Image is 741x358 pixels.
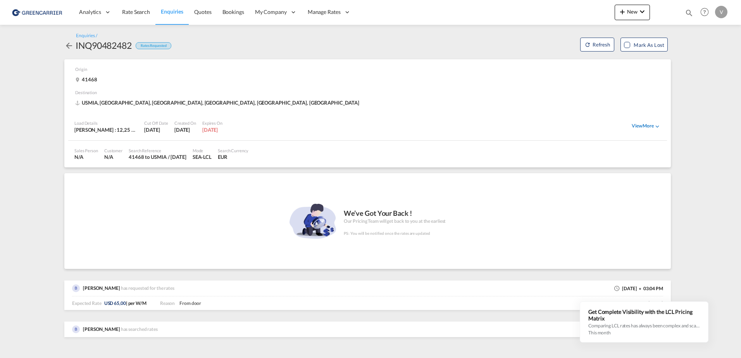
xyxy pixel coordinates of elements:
div: 10 Dec 2025 [202,126,222,133]
div: Load Details [74,120,138,126]
div: [PERSON_NAME] : 12,25 MT | Volumetric Wt : 14,87 CBM | Chargeable Wt : 14,87 W/M [74,126,138,133]
img: analyze_finance.png [290,204,336,239]
md-icon: icon-refresh [584,41,591,48]
div: EUR [218,153,248,160]
div: SEA-LCL [193,153,212,160]
span: has requested for the rates [121,285,176,291]
div: Cut Off Date [144,120,168,126]
div: Destination [75,89,664,99]
img: 1378a7308afe11ef83610d9e779c6b34.png [12,3,64,21]
span: Enquiries [161,8,183,15]
span: Quotes [194,9,211,15]
div: Our Pricing Team will get back to you at the earliest [344,218,446,225]
md-icon: icon-clock [614,285,620,291]
button: icon-plus 400-fgNewicon-chevron-down [615,5,650,20]
div: Sales Person [74,148,98,153]
div: Search Reference [129,148,186,153]
span: New [618,9,647,15]
div: V [715,6,727,18]
img: PHAxawAAAAZJREFUAwDVHvhqwFJPTAAAAABJRU5ErkJggg== [72,325,80,333]
div: icon-arrow-left [64,39,76,52]
div: Mode [193,148,212,153]
span: Bookings [222,9,244,15]
span: Reason [160,300,175,306]
div: Created On [174,120,196,126]
div: View Moreicon-chevron-down [632,123,661,130]
span: My Company [255,8,287,16]
div: 21 Sep 2025 [144,126,168,133]
span: Expected Rate [72,300,102,306]
div: N/A [74,153,98,160]
span: Analytics [79,8,101,16]
div: Customer [104,148,122,153]
div: N/A [104,153,122,160]
span: Manage Rates [308,8,341,16]
div: PS : You will be notified once the rates are updated [344,231,446,236]
md-icon: icon-chevron-down [638,7,647,16]
button: icon-refreshRefresh [580,38,614,52]
span: Rate Search [122,9,150,15]
div: 41468 [75,76,99,83]
span: From door [176,300,201,306]
span: has searched rates [121,326,160,332]
button: Mark as Lost [620,38,668,52]
span: | per W/M [104,300,146,306]
div: Enquiries / [76,33,97,39]
div: We’ve Got Your Back ! [344,208,446,218]
div: Mark as Lost [634,41,664,49]
md-icon: icon-chevron-down [654,123,661,130]
md-icon: icon-checkbox-blank-circle [639,287,641,290]
div: Origin [75,66,664,76]
div: Expires On [202,120,222,126]
md-icon: icon-plus 400-fg [618,7,627,16]
div: icon-magnify [685,9,693,20]
div: INQ90482482 [76,39,132,52]
md-icon: icon-arrow-left [64,41,74,50]
div: Rates Requested [136,42,172,50]
md-icon: icon-magnify [685,9,693,17]
div: [DATE] 03:04 PM [614,284,663,293]
div: 11 Sep 2025 [174,126,196,133]
div: Search Currency [218,148,248,153]
span: [PERSON_NAME] [83,326,120,332]
md-checkbox: Mark as Lost [624,41,664,49]
span: USMIA, [GEOGRAPHIC_DATA], [GEOGRAPHIC_DATA], [GEOGRAPHIC_DATA], [GEOGRAPHIC_DATA], [GEOGRAPHIC_DATA] [75,99,361,106]
span: Help [698,5,711,19]
div: Help [698,5,715,19]
div: 41468 to USMIA / 21 Sep 2025 [129,153,186,160]
span: [PERSON_NAME] [83,285,120,291]
img: PHAxawAAAAZJREFUAwDVHvhqwFJPTAAAAABJRU5ErkJggg== [72,284,80,292]
span: USD 65,00 [104,300,126,306]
